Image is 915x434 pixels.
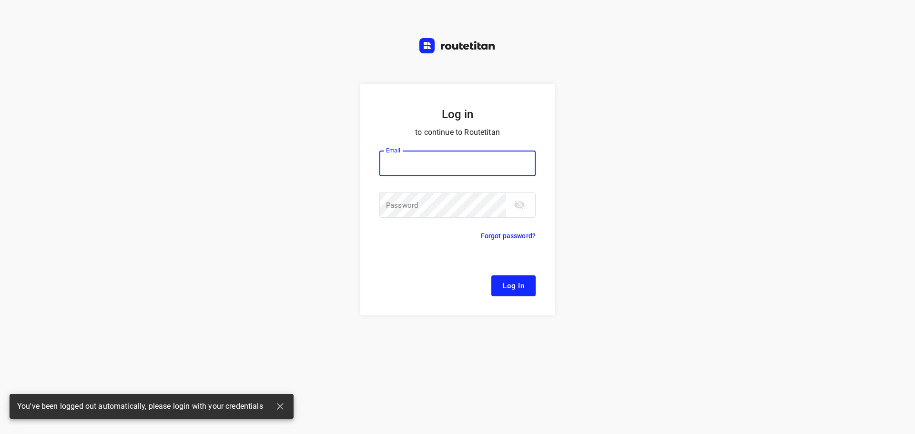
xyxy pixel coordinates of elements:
[510,195,529,214] button: toggle password visibility
[503,280,524,292] span: Log In
[491,275,536,296] button: Log In
[379,126,536,139] p: to continue to Routetitan
[481,230,536,242] p: Forgot password?
[379,107,536,122] h5: Log in
[17,401,263,412] span: You've been logged out automatically, please login with your credentials
[419,38,496,53] img: Routetitan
